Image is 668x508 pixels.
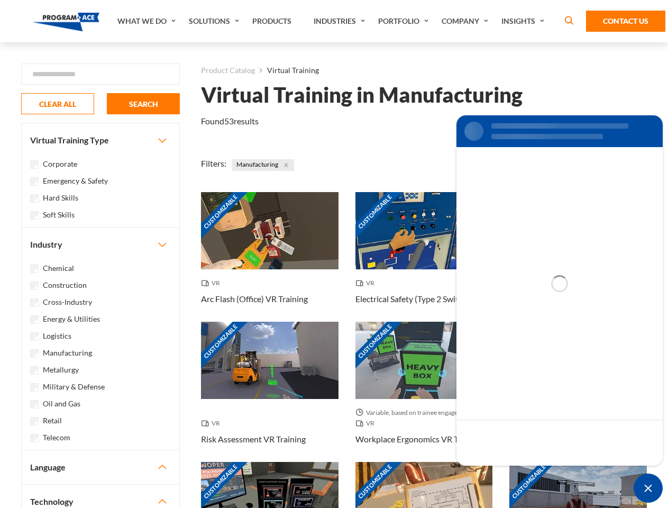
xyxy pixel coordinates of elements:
[355,322,493,462] a: Customizable Thumbnail - Workplace Ergonomics VR Training Variable, based on trainee engagement w...
[201,86,523,104] h1: Virtual Training in Manufacturing
[30,160,39,169] input: Corporate
[30,298,39,307] input: Cross-Industry
[30,383,39,392] input: Military & Defense
[43,347,92,359] label: Manufacturing
[30,265,39,273] input: Chemical
[355,407,493,418] span: Variable, based on trainee engagement with exercises.
[33,13,100,31] img: Program-Ace
[43,415,62,427] label: Retail
[201,433,306,446] h3: Risk Assessment VR Training
[30,282,39,290] input: Construction
[22,123,179,157] button: Virtual Training Type
[255,63,319,77] li: Virtual Training
[43,381,105,393] label: Military & Defense
[201,158,226,168] span: Filters:
[30,211,39,220] input: Soft Skills
[43,158,77,170] label: Corporate
[201,192,338,322] a: Customizable Thumbnail - Arc Flash (Office) VR Training VR Arc Flash (Office) VR Training
[43,175,108,187] label: Emergency & Safety
[30,417,39,425] input: Retail
[201,115,259,128] p: Found results
[280,159,292,171] button: Close
[30,315,39,324] input: Energy & Utilities
[634,474,663,503] div: Chat Widget
[22,450,179,484] button: Language
[43,279,87,291] label: Construction
[43,432,70,443] label: Telecom
[30,332,39,341] input: Logistics
[355,278,379,288] span: VR
[586,11,665,32] a: Contact Us
[43,192,78,204] label: Hard Skills
[355,433,483,446] h3: Workplace Ergonomics VR Training
[43,209,75,221] label: Soft Skills
[201,293,308,305] h3: Arc Flash (Office) VR Training
[355,293,493,305] h3: Electrical Safety (Type 2 Switchgear) VR Training
[30,177,39,186] input: Emergency & Safety
[43,313,100,325] label: Energy & Utilities
[201,278,224,288] span: VR
[30,434,39,442] input: Telecom
[21,93,94,114] button: CLEAR ALL
[43,398,80,410] label: Oil and Gas
[43,262,74,274] label: Chemical
[22,228,179,261] button: Industry
[43,364,79,376] label: Metallurgy
[30,400,39,409] input: Oil and Gas
[30,366,39,375] input: Metallurgy
[224,116,234,126] em: 53
[355,192,493,322] a: Customizable Thumbnail - Electrical Safety (Type 2 Switchgear) VR Training VR Electrical Safety (...
[634,474,663,503] span: Minimize live chat window
[201,418,224,429] span: VR
[201,63,255,77] a: Product Catalog
[355,418,379,429] span: VR
[201,322,338,462] a: Customizable Thumbnail - Risk Assessment VR Training VR Risk Assessment VR Training
[30,349,39,358] input: Manufacturing
[30,194,39,203] input: Hard Skills
[454,113,665,468] iframe: SalesIQ Chat Window
[232,159,294,171] span: Manufacturing
[201,63,647,77] nav: breadcrumb
[43,296,92,308] label: Cross-Industry
[43,330,71,342] label: Logistics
